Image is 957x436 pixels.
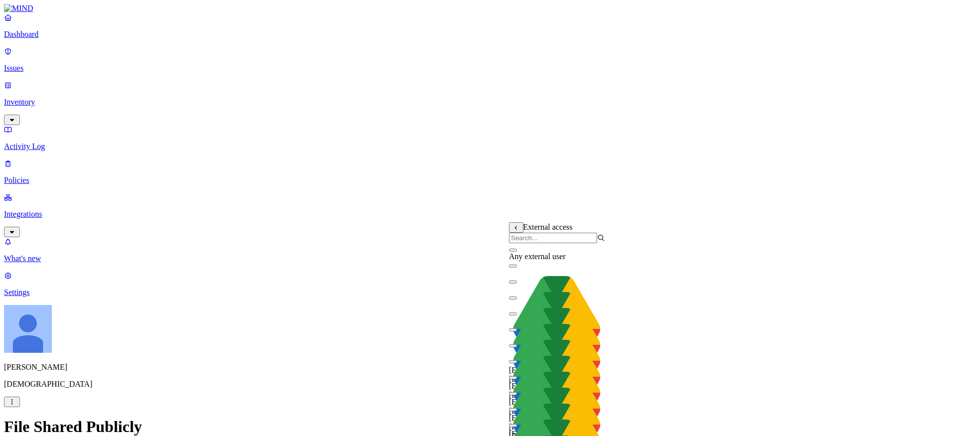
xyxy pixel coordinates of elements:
[4,125,953,151] a: Activity Log
[4,4,33,13] img: MIND
[4,142,953,151] p: Activity Log
[4,4,953,13] a: MIND
[4,30,953,39] p: Dashboard
[4,363,953,372] p: [PERSON_NAME]
[509,268,605,364] img: google-drive
[509,233,597,243] input: Search...
[4,64,953,73] p: Issues
[4,254,953,263] p: What's new
[4,305,52,353] img: Ignacio Rodriguez Paez
[523,223,573,231] span: External access
[4,193,953,236] a: Integrations
[509,284,605,380] img: google-drive
[509,252,566,261] span: Any external user
[509,332,605,428] img: google-drive
[4,159,953,185] a: Policies
[4,237,953,263] a: What's new
[4,176,953,185] p: Policies
[4,418,953,436] h1: File Shared Publicly
[4,98,953,107] p: Inventory
[4,380,953,389] p: [DEMOGRAPHIC_DATA]
[509,300,605,396] img: google-drive
[4,210,953,219] p: Integrations
[509,316,605,412] img: google-drive
[4,47,953,73] a: Issues
[4,271,953,297] a: Settings
[4,13,953,39] a: Dashboard
[4,288,953,297] p: Settings
[4,81,953,124] a: Inventory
